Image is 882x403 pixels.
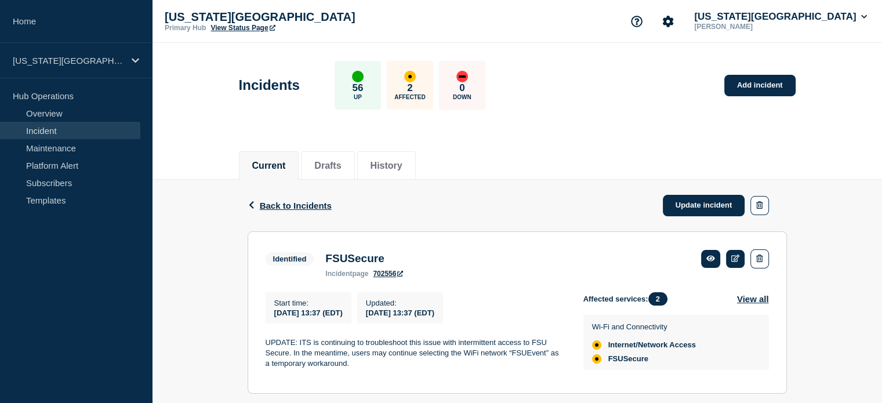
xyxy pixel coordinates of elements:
button: Account settings [656,9,680,34]
p: 56 [352,82,363,94]
p: [US_STATE][GEOGRAPHIC_DATA] [165,10,397,24]
p: Up [354,94,362,100]
p: Updated : [366,299,434,307]
div: affected [592,354,601,364]
span: 2 [648,292,667,306]
div: up [352,71,364,82]
div: [DATE] 13:37 (EDT) [366,307,434,317]
button: Current [252,161,286,171]
p: Primary Hub [165,24,206,32]
p: [PERSON_NAME] [692,23,812,31]
p: [US_STATE][GEOGRAPHIC_DATA] [13,56,124,66]
button: Drafts [314,161,341,171]
button: History [371,161,402,171]
span: Identified [266,252,314,266]
button: Support [625,9,649,34]
div: affected [592,340,601,350]
p: Down [453,94,471,100]
p: 0 [459,82,464,94]
p: Wi-Fi and Connectivity [592,322,696,331]
span: FSUSecure [608,354,648,364]
a: View Status Page [210,24,275,32]
span: incident [325,270,352,278]
span: [DATE] 13:37 (EDT) [274,308,343,317]
span: Affected services: [583,292,673,306]
span: Back to Incidents [260,201,332,210]
p: UPDATE: ITS is continuing to troubleshoot this issue with intermittent access to FSU Secure. In t... [266,337,565,369]
a: Update incident [663,195,745,216]
p: Affected [394,94,425,100]
a: 702556 [373,270,403,278]
p: page [325,270,368,278]
button: View all [737,292,769,306]
p: 2 [407,82,412,94]
div: down [456,71,468,82]
button: [US_STATE][GEOGRAPHIC_DATA] [692,11,869,23]
div: affected [404,71,416,82]
h1: Incidents [239,77,300,93]
p: Start time : [274,299,343,307]
span: Internet/Network Access [608,340,696,350]
button: Back to Incidents [248,201,332,210]
a: Add incident [724,75,796,96]
h3: FSUSecure [325,252,403,265]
